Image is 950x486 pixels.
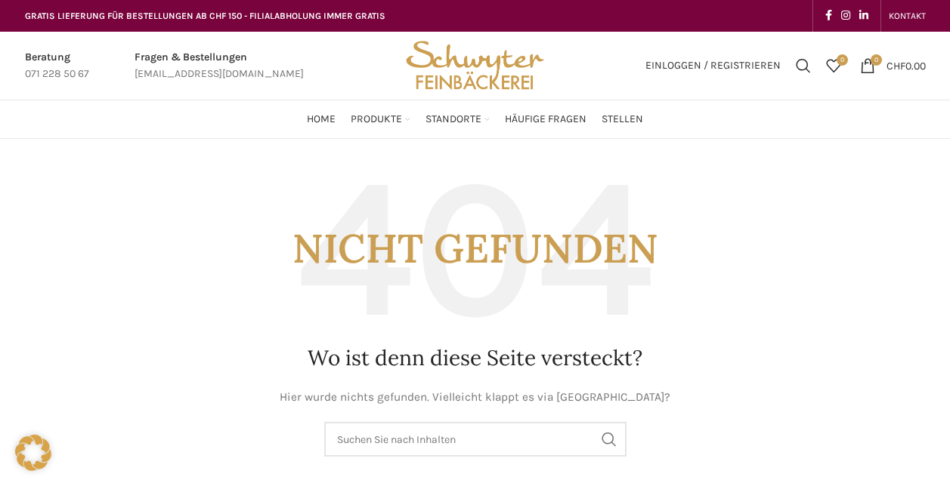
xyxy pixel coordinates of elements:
[307,112,336,127] span: Home
[889,11,926,21] span: KONTAKT
[602,112,643,127] span: Stellen
[505,104,586,134] a: Häufige Fragen
[324,422,627,457] input: Suchen
[889,1,926,31] a: KONTAKT
[401,32,549,100] img: Bäckerei Schwyter
[818,51,849,81] div: Meine Wunschliste
[17,104,933,134] div: Main navigation
[425,112,481,127] span: Standorte
[401,58,549,71] a: Site logo
[25,343,926,373] h1: Wo ist denn diese Seite versteckt?
[25,49,89,83] a: Infobox link
[855,5,873,26] a: Linkedin social link
[881,1,933,31] div: Secondary navigation
[645,60,781,71] span: Einloggen / Registrieren
[602,104,643,134] a: Stellen
[837,54,848,66] span: 0
[871,54,882,66] span: 0
[425,104,490,134] a: Standorte
[351,112,402,127] span: Produkte
[818,51,849,81] a: 0
[853,51,933,81] a: 0 CHF0.00
[135,49,304,83] a: Infobox link
[25,388,926,407] p: Hier wurde nichts gefunden. Vielleicht klappt es via [GEOGRAPHIC_DATA]?
[788,51,818,81] a: Suchen
[837,5,855,26] a: Instagram social link
[505,112,586,127] span: Häufige Fragen
[638,51,788,81] a: Einloggen / Registrieren
[25,11,385,21] span: GRATIS LIEFERUNG FÜR BESTELLUNGEN AB CHF 150 - FILIALABHOLUNG IMMER GRATIS
[887,59,926,72] bdi: 0.00
[887,59,905,72] span: CHF
[307,104,336,134] a: Home
[821,5,837,26] a: Facebook social link
[25,169,926,328] h3: Nicht gefunden
[351,104,410,134] a: Produkte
